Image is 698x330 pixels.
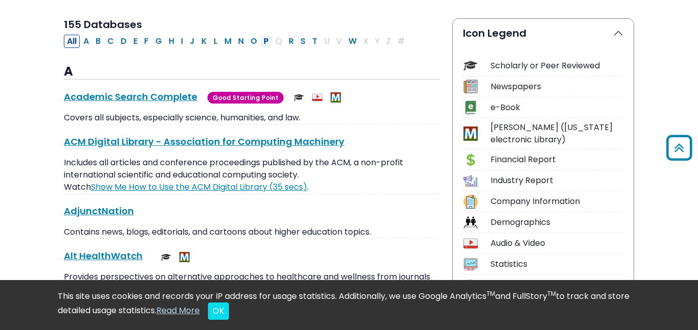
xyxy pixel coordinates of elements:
[286,35,297,48] button: Filter Results R
[463,216,477,230] img: Icon Demographics
[92,35,104,48] button: Filter Results B
[64,17,142,32] span: 155 Databases
[491,195,623,208] div: Company Information
[331,92,341,103] img: MeL (Michigan electronic Library)
[491,60,623,72] div: Scholarly or Peer Reviewed
[187,35,198,48] button: Filter Results J
[309,35,320,48] button: Filter Results T
[547,289,556,298] sup: TM
[463,80,477,93] img: Icon Newspapers
[491,279,623,291] div: Open Access
[491,101,623,114] div: e-Book
[491,154,623,166] div: Financial Report
[64,249,143,262] a: Alt HealthWatch
[207,92,284,104] span: Good Starting Point
[141,35,152,48] button: Filter Results F
[491,216,623,229] div: Demographics
[178,35,186,48] button: Filter Results I
[64,90,197,103] a: Academic Search Complete
[491,237,623,249] div: Audio & Video
[152,35,165,48] button: Filter Results G
[179,252,190,262] img: MeL (Michigan electronic Library)
[663,139,695,156] a: Back to Top
[463,258,477,271] img: Icon Statistics
[166,35,177,48] button: Filter Results H
[64,205,134,217] a: AdjunctNation
[464,278,477,292] img: Icon Open Access
[345,35,360,48] button: Filter Results W
[312,92,322,103] img: Audio & Video
[463,126,477,140] img: Icon MeL (Michigan electronic Library)
[64,35,409,46] div: Alpha-list to filter by first letter of database name
[156,304,200,316] a: Read More
[491,174,623,187] div: Industry Report
[486,289,495,298] sup: TM
[463,153,477,167] img: Icon Financial Report
[64,271,440,295] p: Provides perspectives on alternative approaches to healthcare and wellness from journals (some pe...
[294,92,304,103] img: Scholarly or Peer Reviewed
[235,35,247,48] button: Filter Results N
[64,112,440,124] p: Covers all subjects, especially science, humanities, and law.
[198,35,210,48] button: Filter Results K
[64,35,80,48] button: All
[118,35,130,48] button: Filter Results D
[261,35,272,48] button: Filter Results P
[297,35,309,48] button: Filter Results S
[64,64,440,80] h3: A
[64,226,440,238] p: Contains news, blogs, editorials, and cartoons about higher education topics.
[463,100,477,114] img: Icon e-Book
[491,121,623,146] div: [PERSON_NAME] ([US_STATE] electronic Library)
[463,59,477,72] img: Icon Scholarly or Peer Reviewed
[491,258,623,270] div: Statistics
[463,195,477,209] img: Icon Company Information
[161,252,171,262] img: Scholarly or Peer Reviewed
[91,181,307,193] a: Link opens in new window
[208,302,229,320] button: Close
[64,157,440,193] p: Includes all articles and conference proceedings published by the ACM, a non-profit international...
[463,174,477,188] img: Icon Industry Report
[211,35,221,48] button: Filter Results L
[80,35,92,48] button: Filter Results A
[130,35,141,48] button: Filter Results E
[64,135,344,148] a: ACM Digital Library - Association for Computing Machinery
[463,237,477,250] img: Icon Audio & Video
[104,35,117,48] button: Filter Results C
[58,290,640,320] div: This site uses cookies and records your IP address for usage statistics. Additionally, we use Goo...
[221,35,235,48] button: Filter Results M
[247,35,260,48] button: Filter Results O
[453,19,634,47] button: Icon Legend
[491,81,623,93] div: Newspapers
